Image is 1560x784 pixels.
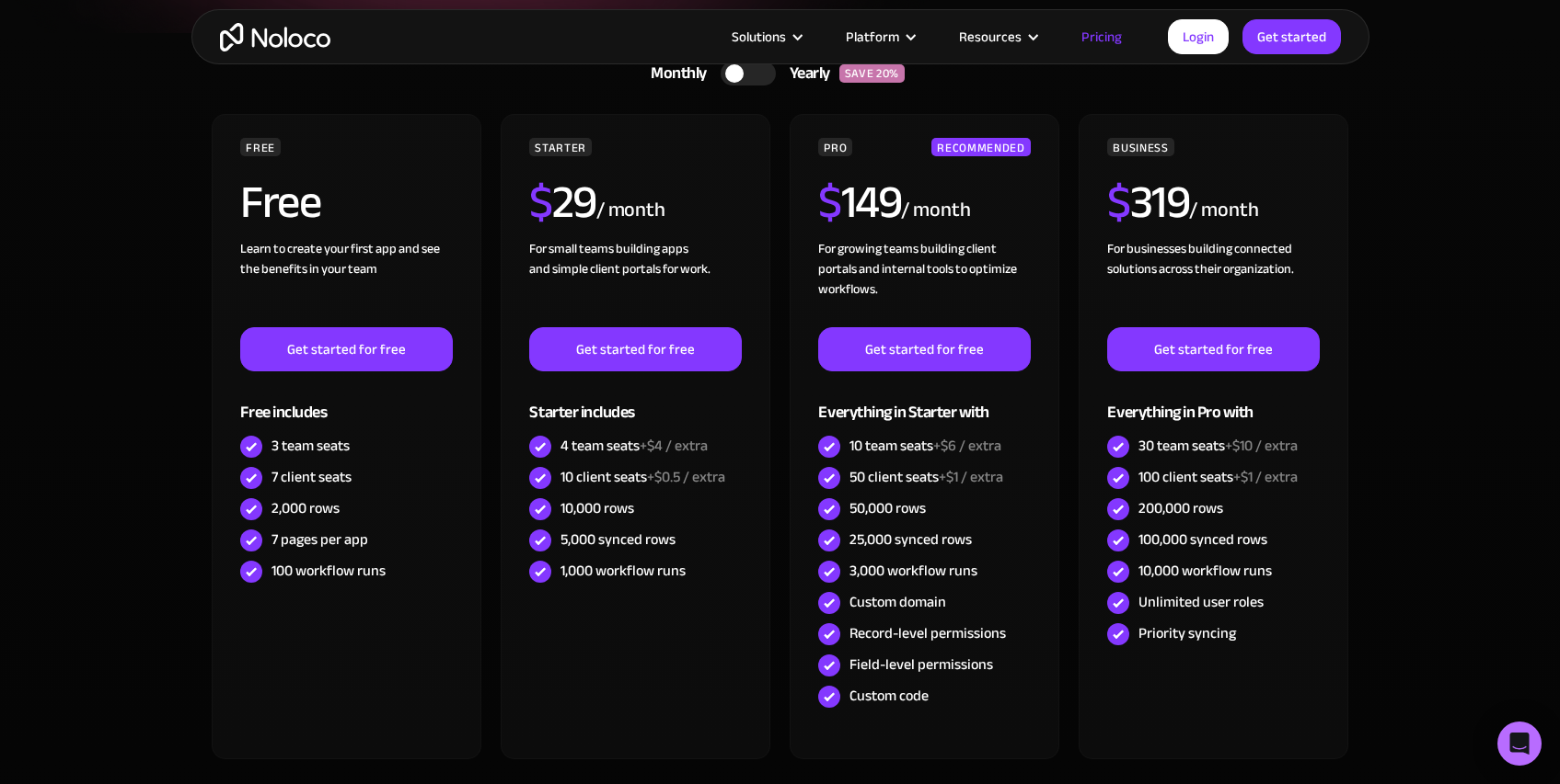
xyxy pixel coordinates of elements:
div: Field-level permissions [849,654,993,675]
div: For businesses building connected solutions across their organization. ‍ [1107,239,1319,327]
div: Record-level permissions [849,623,1006,643]
span: +$1 / extra [939,463,1003,491]
div: 10 team seats [849,436,1001,456]
div: 50,000 rows [849,498,926,518]
a: Pricing [1058,25,1145,49]
div: Everything in Pro with [1107,371,1319,431]
h2: 149 [818,179,901,225]
h2: 29 [529,179,596,225]
div: 25,000 synced rows [849,529,972,550]
div: Yearly [776,60,839,87]
div: 10 client seats [560,467,725,487]
a: Get started for free [818,327,1030,371]
div: Open Intercom Messenger [1497,722,1542,766]
div: 7 client seats [272,467,352,487]
div: Unlimited user roles [1138,592,1264,612]
div: 30 team seats [1138,436,1298,456]
div: 7 pages per app [272,529,368,550]
span: +$10 / extra [1225,432,1298,460]
div: Resources [936,25,1058,49]
div: For growing teams building client portals and internal tools to optimize workflows. [818,239,1030,327]
div: For small teams building apps and simple client portals for work. ‍ [529,239,741,327]
div: / month [596,196,665,225]
div: 10,000 workflow runs [1138,561,1272,581]
div: / month [1189,196,1258,225]
a: Get started for free [1107,327,1319,371]
div: Platform [823,25,936,49]
span: +$4 / extra [640,432,708,460]
span: +$1 / extra [1233,463,1298,491]
div: Everything in Starter with [818,371,1030,431]
div: 5,000 synced rows [560,529,676,550]
div: BUSINESS [1107,138,1173,156]
div: 3 team seats [272,436,350,456]
a: Get started for free [240,327,452,371]
div: Monthly [628,60,721,87]
span: $ [818,159,841,245]
div: Resources [959,25,1022,49]
div: FREE [240,138,281,156]
div: STARTER [529,138,591,156]
a: Get started [1242,19,1341,54]
span: +$6 / extra [933,432,1001,460]
h2: 319 [1107,179,1189,225]
a: home [220,23,330,51]
div: 100,000 synced rows [1138,529,1267,550]
div: RECOMMENDED [931,138,1030,156]
h2: Free [240,179,320,225]
div: Platform [846,25,899,49]
div: Starter includes [529,371,741,431]
div: / month [901,196,970,225]
a: Login [1168,19,1229,54]
div: SAVE 20% [839,64,905,83]
div: Custom domain [849,592,946,612]
div: Priority syncing [1138,623,1236,643]
div: Free includes [240,371,452,431]
div: 3,000 workflow runs [849,561,977,581]
span: +$0.5 / extra [647,463,725,491]
div: 1,000 workflow runs [560,561,686,581]
div: 100 workflow runs [272,561,386,581]
a: Get started for free [529,327,741,371]
div: PRO [818,138,852,156]
span: $ [529,159,552,245]
div: 4 team seats [560,436,708,456]
span: $ [1107,159,1130,245]
div: 100 client seats [1138,467,1298,487]
div: 200,000 rows [1138,498,1223,518]
div: 2,000 rows [272,498,340,518]
div: Solutions [732,25,786,49]
div: Solutions [709,25,823,49]
div: 50 client seats [849,467,1003,487]
div: Custom code [849,686,929,706]
div: 10,000 rows [560,498,634,518]
div: Learn to create your first app and see the benefits in your team ‍ [240,239,452,327]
